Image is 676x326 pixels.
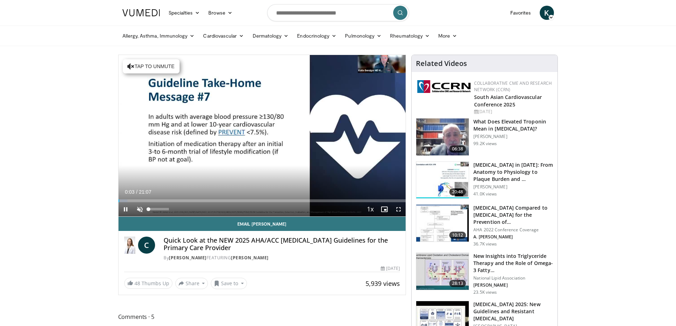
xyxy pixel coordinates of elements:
[473,118,553,132] h3: What Does Elevated Troponin Mean in [MEDICAL_DATA]?
[381,265,400,272] div: [DATE]
[211,278,247,289] button: Save to
[474,94,542,108] a: South Asian Cardiovascular Conference 2025
[136,189,138,195] span: /
[118,312,406,321] span: Comments 5
[473,191,497,197] p: 41.0K views
[416,253,469,290] img: 45ea033d-f728-4586-a1ce-38957b05c09e.150x105_q85_crop-smart_upscale.jpg
[125,189,134,195] span: 0:03
[124,278,172,289] a: 48 Thumbs Up
[149,208,169,210] div: Volume Level
[267,4,409,21] input: Search topics, interventions
[449,280,466,287] span: 28:13
[473,141,497,147] p: 99.2K views
[449,145,466,153] span: 06:38
[231,255,269,261] a: [PERSON_NAME]
[506,6,535,20] a: Favorites
[473,289,497,295] p: 23.5K views
[169,255,207,261] a: [PERSON_NAME]
[138,237,155,254] a: C
[363,202,377,216] button: Playback Rate
[473,184,553,190] p: [PERSON_NAME]
[416,162,469,199] img: 823da73b-7a00-425d-bb7f-45c8b03b10c3.150x105_q85_crop-smart_upscale.jpg
[474,109,552,115] div: [DATE]
[119,217,406,231] a: Email [PERSON_NAME]
[164,255,400,261] div: By FEATURING
[118,29,199,43] a: Allergy, Asthma, Immunology
[473,282,553,288] p: [PERSON_NAME]
[377,202,391,216] button: Enable picture-in-picture mode
[123,59,180,73] button: Tap to unmute
[416,205,469,242] img: 7c0f9b53-1609-4588-8498-7cac8464d722.150x105_q85_crop-smart_upscale.jpg
[473,204,553,226] h3: [MEDICAL_DATA] Compared to [MEDICAL_DATA] for the Prevention of…
[473,227,553,233] p: AHA 2022 Conference Coverage
[164,237,400,252] h4: Quick Look at the NEW 2025 AHA/ACC [MEDICAL_DATA] Guidelines for the Primary Care Provider
[386,29,434,43] a: Rheumatology
[119,202,133,216] button: Pause
[417,80,471,93] img: a04ee3ba-8487-4636-b0fb-5e8d268f3737.png.150x105_q85_autocrop_double_scale_upscale_version-0.2.png
[133,202,147,216] button: Unmute
[473,301,553,322] h3: [MEDICAL_DATA] 2025: New Guidelines and Resistant [MEDICAL_DATA]
[416,118,469,155] img: 98daf78a-1d22-4ebe-927e-10afe95ffd94.150x105_q85_crop-smart_upscale.jpg
[119,55,406,217] video-js: Video Player
[248,29,293,43] a: Dermatology
[473,241,497,247] p: 36.7K views
[134,280,140,287] span: 48
[416,59,467,68] h4: Related Videos
[124,237,136,254] img: Dr. Catherine P. Benziger
[473,234,553,240] p: A. [PERSON_NAME]
[434,29,461,43] a: More
[366,279,400,288] span: 5,939 views
[474,80,552,93] a: Collaborative CME and Research Network (CCRN)
[473,161,553,183] h3: [MEDICAL_DATA] in [DATE]: From Anatomy to Physiology to Plaque Burden and …
[473,134,553,139] p: [PERSON_NAME]
[391,202,406,216] button: Fullscreen
[416,118,553,156] a: 06:38 What Does Elevated Troponin Mean in [MEDICAL_DATA]? [PERSON_NAME] 99.2K views
[449,232,466,239] span: 10:12
[449,188,466,195] span: 20:48
[473,253,553,274] h3: New Insights into Triglyceride Therapy and the Role of Omega-3 Fatty…
[119,199,406,202] div: Progress Bar
[164,6,204,20] a: Specialties
[204,6,237,20] a: Browse
[139,189,151,195] span: 21:07
[341,29,386,43] a: Pulmonology
[416,204,553,247] a: 10:12 [MEDICAL_DATA] Compared to [MEDICAL_DATA] for the Prevention of… AHA 2022 Conference Covera...
[416,253,553,295] a: 28:13 New Insights into Triglyceride Therapy and the Role of Omega-3 Fatty… National Lipid Associ...
[199,29,248,43] a: Cardiovascular
[540,6,554,20] a: K
[473,275,553,281] p: National Lipid Association
[175,278,208,289] button: Share
[416,161,553,199] a: 20:48 [MEDICAL_DATA] in [DATE]: From Anatomy to Physiology to Plaque Burden and … [PERSON_NAME] 4...
[293,29,341,43] a: Endocrinology
[122,9,160,16] img: VuMedi Logo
